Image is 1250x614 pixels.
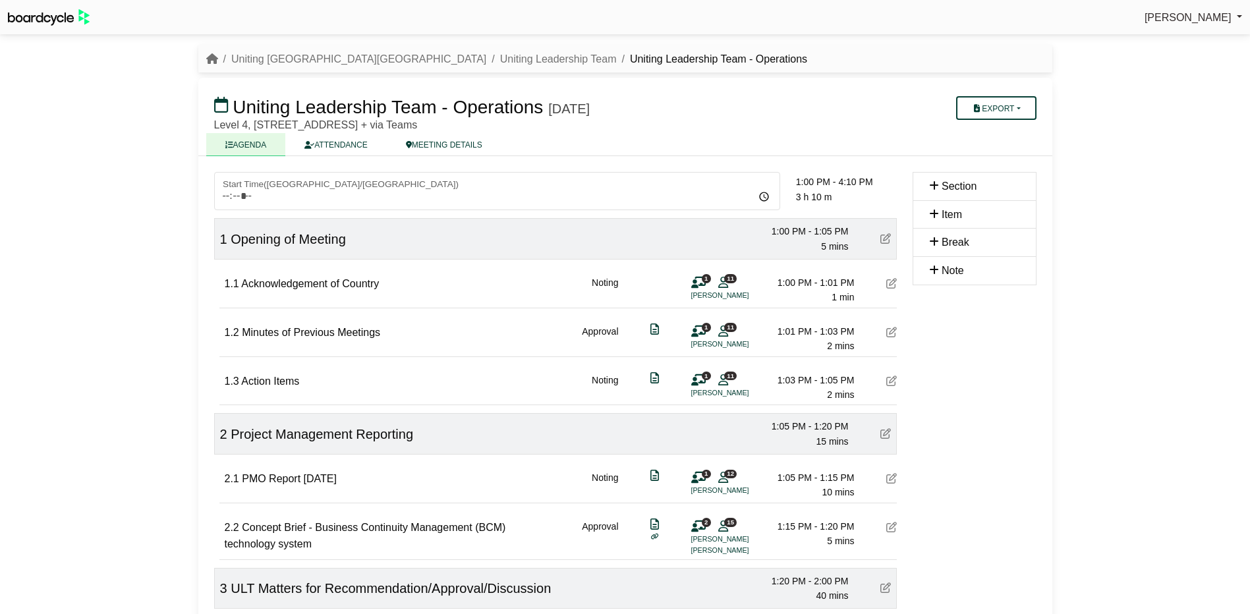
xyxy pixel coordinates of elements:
a: AGENDA [206,133,286,156]
a: MEETING DETAILS [387,133,501,156]
span: 1 [702,323,711,331]
span: 15 [724,518,737,526]
span: 1.3 [225,376,239,387]
a: ATTENDANCE [285,133,386,156]
span: Project Management Reporting [231,427,413,441]
div: 1:00 PM - 1:01 PM [762,275,855,290]
span: 2 [702,518,711,526]
span: 2 mins [827,389,854,400]
span: Acknowledgement of Country [241,278,379,289]
span: 1 [702,470,711,478]
div: 1:15 PM - 1:20 PM [762,519,855,534]
li: [PERSON_NAME] [691,290,790,301]
span: Minutes of Previous Meetings [242,327,380,338]
span: 11 [724,274,737,283]
span: 1 [220,232,227,246]
div: 1:00 PM - 1:05 PM [756,224,849,238]
span: Action Items [241,376,299,387]
div: Noting [592,373,618,403]
span: 5 mins [821,241,848,252]
span: [PERSON_NAME] [1145,12,1232,23]
span: 5 mins [827,536,854,546]
span: 2.1 [225,473,239,484]
span: 10 mins [822,487,854,497]
span: 1 [702,274,711,283]
span: 3 [220,581,227,596]
div: Approval [582,324,618,354]
a: [PERSON_NAME] [1145,9,1242,26]
a: Uniting [GEOGRAPHIC_DATA][GEOGRAPHIC_DATA] [231,53,486,65]
button: Export [956,96,1036,120]
li: [PERSON_NAME] [691,387,790,399]
div: [DATE] [548,101,590,117]
span: 15 mins [816,436,848,447]
span: ULT Matters for Recommendation/Approval/Discussion [231,581,551,596]
span: 2 [220,427,227,441]
span: 1 min [832,292,854,302]
a: Uniting Leadership Team [500,53,617,65]
span: Opening of Meeting [231,232,346,246]
span: Item [942,209,962,220]
span: 1.1 [225,278,239,289]
span: 1.2 [225,327,239,338]
span: PMO Report [DATE] [242,473,337,484]
li: Uniting Leadership Team - Operations [616,51,807,68]
nav: breadcrumb [206,51,808,68]
div: 1:03 PM - 1:05 PM [762,373,855,387]
div: 1:00 PM - 4:10 PM [796,175,897,189]
span: Section [942,181,977,192]
div: 1:05 PM - 1:20 PM [756,419,849,433]
div: Noting [592,470,618,500]
li: [PERSON_NAME] [691,485,790,496]
div: 1:05 PM - 1:15 PM [762,470,855,485]
span: 11 [724,372,737,380]
span: Uniting Leadership Team - Operations [233,97,543,117]
span: Level 4, [STREET_ADDRESS] + via Teams [214,119,418,130]
span: Concept Brief - Business Continuity Management (BCM) technology system [225,522,506,550]
span: 3 h 10 m [796,192,832,202]
div: 1:01 PM - 1:03 PM [762,324,855,339]
li: [PERSON_NAME] [691,545,790,556]
div: Approval [582,519,618,557]
span: 1 [702,372,711,380]
img: BoardcycleBlackGreen-aaafeed430059cb809a45853b8cf6d952af9d84e6e89e1f1685b34bfd5cb7d64.svg [8,9,90,26]
span: 2 mins [827,341,854,351]
span: 11 [724,323,737,331]
li: [PERSON_NAME] [691,339,790,350]
div: 1:20 PM - 2:00 PM [756,574,849,588]
li: [PERSON_NAME] [691,534,790,545]
span: Break [942,237,969,248]
div: Noting [592,275,618,305]
span: 40 mins [816,590,848,601]
span: Note [942,265,964,276]
span: 12 [724,470,737,478]
span: 2.2 [225,522,239,533]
